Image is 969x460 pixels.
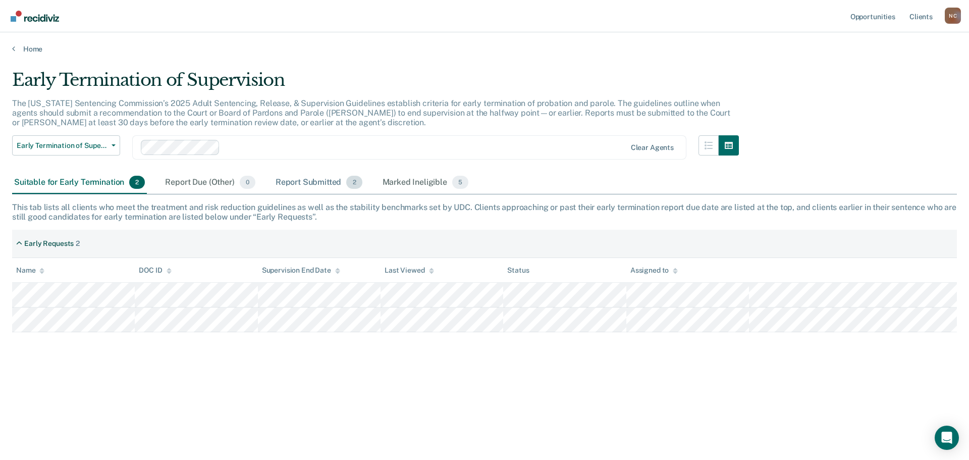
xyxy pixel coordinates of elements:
[945,8,961,24] div: N C
[12,70,739,98] div: Early Termination of Supervision
[17,141,107,150] span: Early Termination of Supervision
[11,11,59,22] img: Recidiviz
[129,176,145,189] span: 2
[346,176,362,189] span: 2
[945,8,961,24] button: Profile dropdown button
[630,266,678,275] div: Assigned to
[935,426,959,450] div: Open Intercom Messenger
[12,98,730,127] p: The [US_STATE] Sentencing Commission’s 2025 Adult Sentencing, Release, & Supervision Guidelines e...
[381,172,471,194] div: Marked Ineligible5
[76,239,80,248] div: 2
[24,239,74,248] div: Early Requests
[139,266,171,275] div: DOC ID
[507,266,529,275] div: Status
[385,266,434,275] div: Last Viewed
[274,172,364,194] div: Report Submitted2
[12,44,957,54] a: Home
[452,176,468,189] span: 5
[163,172,257,194] div: Report Due (Other)0
[262,266,340,275] div: Supervision End Date
[16,266,44,275] div: Name
[240,176,255,189] span: 0
[12,202,957,222] div: This tab lists all clients who meet the treatment and risk reduction guidelines as well as the st...
[631,143,674,152] div: Clear agents
[12,172,147,194] div: Suitable for Early Termination2
[12,135,120,156] button: Early Termination of Supervision
[12,235,84,252] div: Early Requests2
